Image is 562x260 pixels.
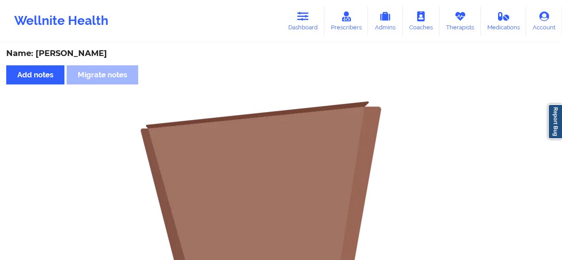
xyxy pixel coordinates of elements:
a: Prescribers [324,6,368,36]
a: Medications [481,6,526,36]
a: Report Bug [548,104,562,139]
a: Dashboard [282,6,324,36]
div: Name: [PERSON_NAME] [6,48,556,59]
a: Account [526,6,562,36]
button: Add notes [6,65,64,84]
a: Coaches [403,6,439,36]
a: Admins [368,6,403,36]
a: Therapists [439,6,481,36]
